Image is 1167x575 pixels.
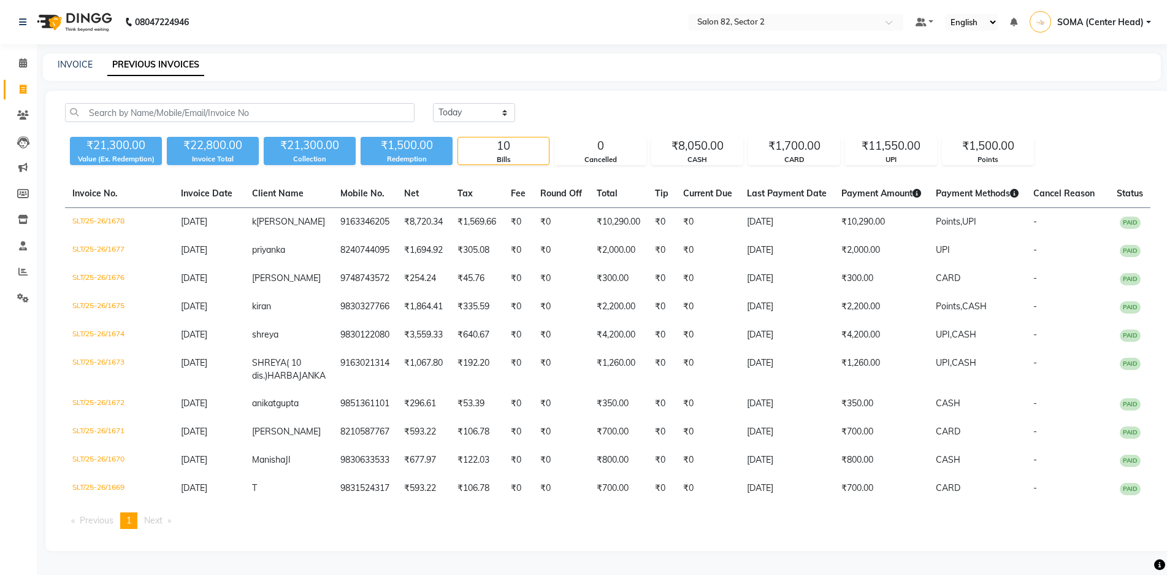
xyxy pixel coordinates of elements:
[181,216,207,227] span: [DATE]
[252,188,304,199] span: Client Name
[589,446,648,474] td: ₹800.00
[503,208,533,237] td: ₹0
[397,293,450,321] td: ₹1,864.41
[252,272,321,284] span: [PERSON_NAME]
[503,264,533,293] td: ₹0
[1120,273,1141,285] span: PAID
[648,264,676,293] td: ₹0
[676,418,740,446] td: ₹0
[450,390,503,418] td: ₹53.39
[107,54,204,76] a: PREVIOUS INVOICES
[31,5,115,39] img: logo
[397,208,450,237] td: ₹8,720.34
[340,188,385,199] span: Mobile No.
[533,349,589,390] td: ₹0
[333,390,397,418] td: 9851361101
[1033,426,1037,437] span: -
[936,301,962,312] span: Points,
[936,272,960,284] span: CARD
[648,474,676,503] td: ₹0
[65,236,174,264] td: SLT/25-26/1677
[503,321,533,349] td: ₹0
[740,321,834,349] td: [DATE]
[65,512,1150,529] nav: Pagination
[361,154,453,164] div: Redemption
[652,155,743,165] div: CASH
[252,482,257,493] span: T
[943,155,1033,165] div: Points
[1120,455,1141,467] span: PAID
[1120,330,1141,342] span: PAID
[589,208,648,237] td: ₹10,290.00
[1120,358,1141,370] span: PAID
[962,301,987,312] span: CASH
[361,137,453,154] div: ₹1,500.00
[397,474,450,503] td: ₹593.22
[962,216,976,227] span: UPI
[936,216,962,227] span: Points,
[652,137,743,155] div: ₹8,050.00
[450,446,503,474] td: ₹122.03
[846,155,936,165] div: UPI
[333,293,397,321] td: 9830327766
[1033,301,1037,312] span: -
[1033,329,1037,340] span: -
[533,208,589,237] td: ₹0
[450,321,503,349] td: ₹640.67
[555,137,646,155] div: 0
[1120,245,1141,257] span: PAID
[834,236,928,264] td: ₹2,000.00
[167,154,259,164] div: Invoice Total
[533,446,589,474] td: ₹0
[936,482,960,493] span: CARD
[952,329,976,340] span: CASH
[676,390,740,418] td: ₹0
[676,264,740,293] td: ₹0
[676,293,740,321] td: ₹0
[740,293,834,321] td: [DATE]
[65,474,174,503] td: SLT/25-26/1669
[1033,398,1037,409] span: -
[846,137,936,155] div: ₹11,550.00
[648,293,676,321] td: ₹0
[936,357,952,368] span: UPI,
[181,329,207,340] span: [DATE]
[264,154,356,164] div: Collection
[589,418,648,446] td: ₹700.00
[333,321,397,349] td: 9830122080
[65,264,174,293] td: SLT/25-26/1676
[397,390,450,418] td: ₹296.61
[589,264,648,293] td: ₹300.00
[135,5,189,39] b: 08047224946
[749,137,840,155] div: ₹1,700.00
[589,236,648,264] td: ₹2,000.00
[834,390,928,418] td: ₹350.00
[747,188,827,199] span: Last Payment Date
[181,482,207,493] span: [DATE]
[936,426,960,437] span: CARD
[589,390,648,418] td: ₹350.00
[834,208,928,237] td: ₹10,290.00
[333,418,397,446] td: 8210587767
[65,390,174,418] td: SLT/25-26/1672
[333,349,397,390] td: 9163021314
[597,188,618,199] span: Total
[65,293,174,321] td: SLT/25-26/1675
[834,321,928,349] td: ₹4,200.00
[256,216,325,227] span: [PERSON_NAME]
[70,154,162,164] div: Value (Ex. Redemption)
[648,208,676,237] td: ₹0
[58,59,93,70] a: INVOICE
[450,349,503,390] td: ₹192.20
[252,244,285,255] span: priyanka
[267,370,326,381] span: HARBAJANKA
[589,349,648,390] td: ₹1,260.00
[1057,16,1144,29] span: SOMA (Center Head)
[648,349,676,390] td: ₹0
[252,329,278,340] span: shreya
[648,418,676,446] td: ₹0
[503,474,533,503] td: ₹0
[167,137,259,154] div: ₹22,800.00
[555,155,646,165] div: Cancelled
[404,188,419,199] span: Net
